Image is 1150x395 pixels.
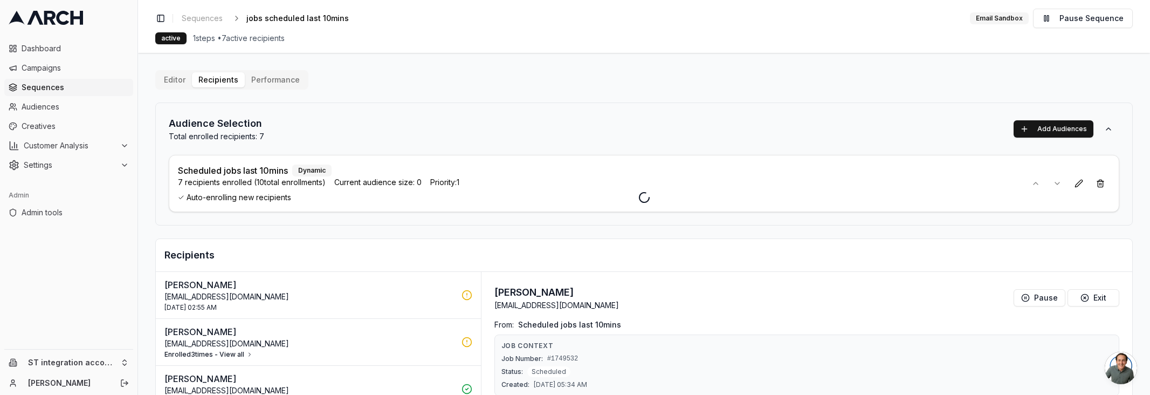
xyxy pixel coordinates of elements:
[4,137,133,154] button: Customer Analysis
[22,82,129,93] span: Sequences
[4,98,133,115] a: Audiences
[4,204,133,221] a: Admin tools
[4,354,133,371] button: ST integration account
[1105,352,1137,384] a: Open chat
[4,187,133,204] div: Admin
[22,207,129,218] span: Admin tools
[22,101,129,112] span: Audiences
[24,140,116,151] span: Customer Analysis
[28,378,108,389] a: [PERSON_NAME]
[22,63,129,73] span: Campaigns
[4,40,133,57] a: Dashboard
[4,118,133,135] a: Creatives
[117,376,132,391] button: Log out
[22,43,129,54] span: Dashboard
[4,79,133,96] a: Sequences
[4,156,133,174] button: Settings
[24,160,116,171] span: Settings
[22,121,129,132] span: Creatives
[4,59,133,77] a: Campaigns
[28,358,116,367] span: ST integration account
